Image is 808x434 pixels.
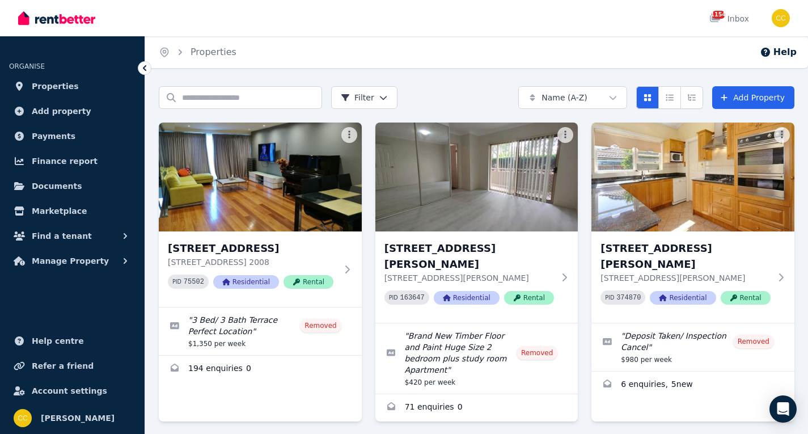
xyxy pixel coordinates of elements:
span: Name (A-Z) [542,92,587,103]
span: Rental [721,291,771,305]
h3: [STREET_ADDRESS][PERSON_NAME] [384,241,554,272]
a: Edit listing: 3 Bed/ 3 Bath Terrace Perfect Location [159,307,362,355]
button: More options [774,127,790,143]
button: Name (A-Z) [518,86,627,109]
span: 1154 [712,11,725,19]
small: PID [172,279,181,285]
a: Properties [191,47,236,57]
p: [STREET_ADDRESS][PERSON_NAME] [384,272,554,284]
a: Enquiries for 3 Francis St, Epping [591,372,794,399]
div: View options [636,86,703,109]
span: Properties [32,79,79,93]
span: Help centre [32,334,84,348]
a: Account settings [9,380,136,402]
span: Residential [213,275,279,289]
small: PID [605,294,614,301]
img: 3 Francis St, Epping [591,123,794,231]
span: Account settings [32,384,107,398]
span: Filter [341,92,374,103]
img: chany chen [14,409,32,427]
a: Enquiries for 1/6-8 Hargrave Road, Auburn [375,394,578,422]
span: Rental [504,291,554,305]
a: Finance report [9,150,136,172]
span: ORGANISE [9,62,45,70]
span: Manage Property [32,254,109,268]
span: Marketplace [32,204,87,218]
img: 1/6-8 Hargrave Road, Auburn [375,123,578,231]
button: More options [557,127,573,143]
span: Rental [284,275,333,289]
button: Expanded list view [680,86,703,109]
nav: Breadcrumb [145,36,250,68]
a: Payments [9,125,136,148]
a: 1 Teggs Lane, Chippendale[STREET_ADDRESS][STREET_ADDRESS] 2008PID 75502ResidentialRental [159,123,362,307]
button: Card view [636,86,659,109]
button: Compact list view [658,86,681,109]
h3: [STREET_ADDRESS] [168,241,337,256]
span: Documents [32,179,82,193]
p: [STREET_ADDRESS] 2008 [168,256,337,268]
div: Inbox [709,13,749,24]
span: Refer a friend [32,359,94,373]
code: 75502 [184,278,204,286]
img: RentBetter [18,10,95,27]
a: Properties [9,75,136,98]
code: 163647 [400,294,425,302]
div: Open Intercom Messenger [769,395,797,423]
code: 374870 [616,294,641,302]
span: Find a tenant [32,229,92,243]
a: Documents [9,175,136,197]
a: Marketplace [9,200,136,222]
small: PID [389,294,398,301]
h3: [STREET_ADDRESS][PERSON_NAME] [600,241,770,272]
button: More options [341,127,357,143]
button: Find a tenant [9,225,136,247]
p: [STREET_ADDRESS][PERSON_NAME] [600,272,770,284]
a: Help centre [9,330,136,352]
a: Add Property [712,86,794,109]
img: 1 Teggs Lane, Chippendale [159,123,362,231]
a: Edit listing: Deposit Taken/ Inspection Cancel [591,323,794,371]
span: Residential [434,291,500,305]
span: Payments [32,129,75,143]
img: chany chen [772,9,790,27]
a: 1/6-8 Hargrave Road, Auburn[STREET_ADDRESS][PERSON_NAME][STREET_ADDRESS][PERSON_NAME]PID 163647Re... [375,123,578,323]
a: Refer a friend [9,355,136,377]
span: Finance report [32,154,98,168]
button: Help [760,45,797,59]
a: Add property [9,100,136,123]
a: 3 Francis St, Epping[STREET_ADDRESS][PERSON_NAME][STREET_ADDRESS][PERSON_NAME]PID 374870Residenti... [591,123,794,323]
button: Manage Property [9,250,136,272]
span: Add property [32,104,91,118]
button: Filter [331,86,397,109]
a: Enquiries for 1 Teggs Lane, Chippendale [159,356,362,383]
span: [PERSON_NAME] [41,411,115,425]
a: Edit listing: Brand New Timber Floor and Paint Huge Size 2 bedroom plus study room Apartment [375,323,578,394]
span: Residential [650,291,716,305]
